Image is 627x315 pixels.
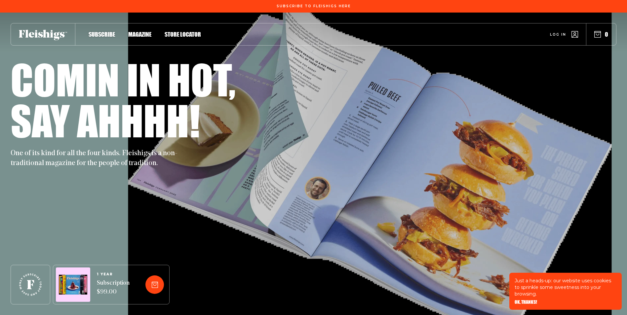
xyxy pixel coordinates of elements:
[97,279,130,297] span: Subscription $99.00
[11,149,182,168] p: One of its kind for all the four kinds. Fleishigs is a non-traditional magazine for the people of...
[515,277,616,297] p: Just a heads-up: our website uses cookies to sprinkle some sweetness into your browsing.
[11,59,236,100] h1: Comin in hot,
[89,31,115,38] span: Subscribe
[11,100,200,141] h1: Say ahhhh!
[550,32,566,37] span: Log in
[594,31,608,38] button: 0
[97,272,130,297] a: 1 YEARSubscription $99.00
[277,4,351,8] span: Subscribe To Fleishigs Here
[165,30,201,39] a: Store locator
[89,30,115,39] a: Subscribe
[165,31,201,38] span: Store locator
[59,275,87,295] img: Magazines image
[515,300,537,304] button: OK, THANKS!
[97,272,130,276] span: 1 YEAR
[275,4,352,8] a: Subscribe To Fleishigs Here
[550,31,578,38] a: Log in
